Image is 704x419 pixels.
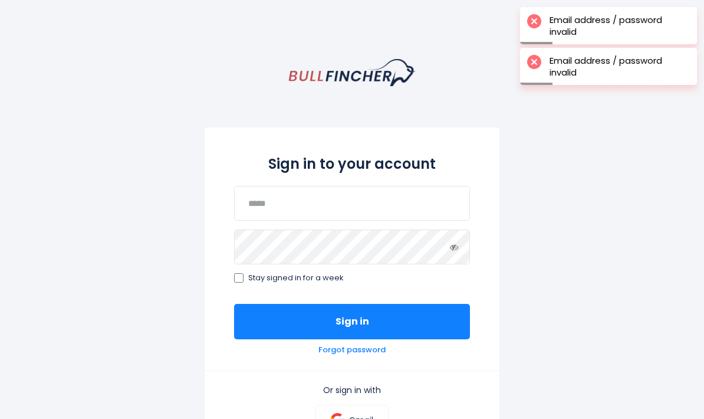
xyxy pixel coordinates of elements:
[318,345,386,355] a: Forgot password
[234,153,470,174] h2: Sign in to your account
[234,385,470,395] p: Or sign in with
[550,55,690,78] div: Email address / password invalid
[234,304,470,339] button: Sign in
[550,14,690,37] div: Email address / password invalid
[289,59,416,86] a: homepage
[234,273,244,283] input: Stay signed in for a week
[248,273,344,283] span: Stay signed in for a week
